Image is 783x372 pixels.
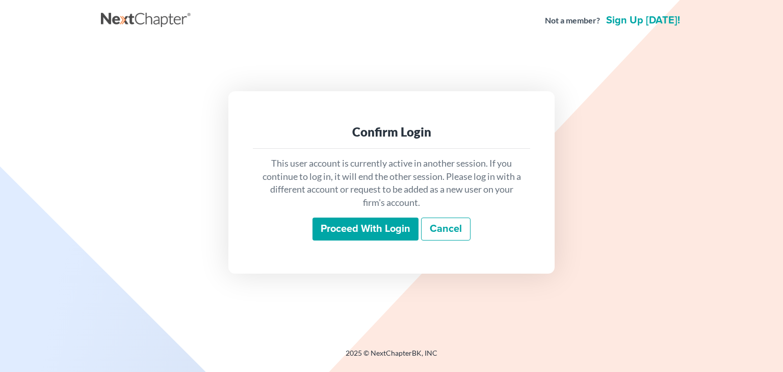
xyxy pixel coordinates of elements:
a: Sign up [DATE]! [604,15,682,25]
strong: Not a member? [545,15,600,26]
a: Cancel [421,218,471,241]
div: Confirm Login [261,124,522,140]
p: This user account is currently active in another session. If you continue to log in, it will end ... [261,157,522,209]
div: 2025 © NextChapterBK, INC [101,348,682,366]
input: Proceed with login [312,218,419,241]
